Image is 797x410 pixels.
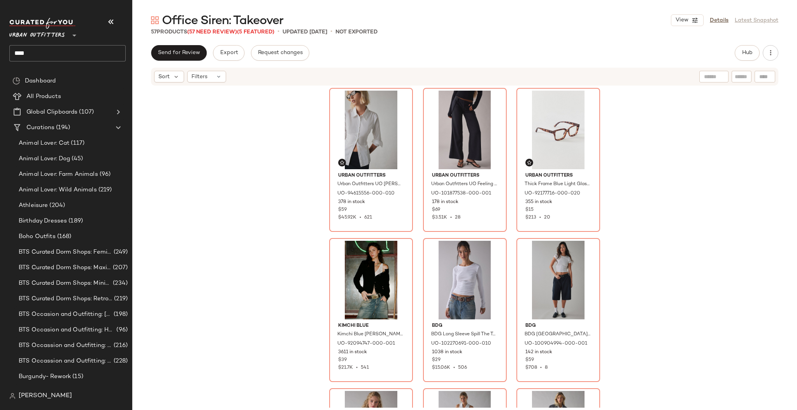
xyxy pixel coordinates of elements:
span: $59 [338,207,347,214]
span: UO-102270691-000-010 [431,340,491,347]
span: (204) [48,201,65,210]
span: $29 [432,357,441,364]
span: Global Clipboards [26,108,77,117]
img: 101877538_001_b [426,91,504,169]
span: $59 [525,357,534,364]
img: 92094747_001_b [332,241,410,319]
span: • [330,27,332,37]
span: Curations [26,123,54,132]
span: Urban Outfitters [525,172,591,179]
a: Details [710,16,729,25]
p: Not Exported [335,28,377,36]
span: 3611 in stock [338,349,367,356]
span: (117) [69,139,84,148]
img: 100904994_001_b [519,241,597,319]
span: BDG [432,322,498,329]
span: • [447,215,455,220]
span: Animal Lover: Wild Animals [19,186,97,194]
div: Products [151,28,274,36]
span: Hub [742,50,753,56]
span: (219) [97,186,112,194]
span: (168) [56,232,72,241]
span: Burgundy- Rework [19,372,71,381]
span: • [353,365,361,370]
span: BTS Curated Dorm Shops: Minimalist [19,279,111,288]
span: 20 [544,215,550,220]
span: (234) [111,279,128,288]
span: BTS Occasion and Outfitting: [PERSON_NAME] to Party [19,310,112,319]
button: Export [213,45,244,61]
button: Hub [735,45,760,61]
span: Sort [158,73,170,81]
span: $213 [525,215,536,220]
span: BTS Curated Dorm Shops: Maximalist [19,263,111,272]
span: BTS Occassion and Outfitting: First Day Fits [19,357,112,366]
span: All Products [26,92,61,101]
span: Filters [191,73,207,81]
span: (57 Need Review) [187,29,237,35]
span: Send for Review [158,50,200,56]
span: (45) [70,154,83,163]
span: 506 [458,365,467,370]
span: 355 in stock [525,199,552,206]
span: UO-101877538-000-001 [431,190,491,197]
span: (194) [54,123,70,132]
span: (228) [112,357,128,366]
span: • [537,365,545,370]
button: View [671,14,704,26]
span: [PERSON_NAME] [19,391,72,401]
span: (15) [71,372,83,381]
span: Urban Outfitters UO [PERSON_NAME] Slim Button Up Shirt Top in White, Women's at Urban Outfitters [337,181,403,188]
span: Urban Outfitters [9,26,65,40]
span: $15.06K [432,365,450,370]
span: • [277,27,279,37]
span: 142 in stock [525,349,552,356]
span: BDG [525,322,591,329]
span: (207) [111,263,128,272]
span: UO-92094747-000-001 [337,340,395,347]
span: Export [219,50,238,56]
img: 102270691_010_b [426,241,504,319]
span: 8 [545,365,548,370]
span: • [450,365,458,370]
span: (107) [77,108,94,117]
span: 541 [361,365,369,370]
span: (249) [112,248,128,257]
span: BTS Occasion and Outfitting: Homecoming Dresses [19,326,115,335]
p: updated [DATE] [283,28,327,36]
span: Athleisure [19,201,48,210]
span: Dashboard [25,77,56,86]
span: UO-100904994-000-001 [525,340,587,347]
span: Urban Outfitters [432,172,498,179]
span: • [536,215,544,220]
span: $21.7K [338,365,353,370]
span: Urban Outfitters UO Feeling It Twill Low-Rise Wide Leg Trouser Pant in Black, Women's at Urban Ou... [431,181,497,188]
span: Request changes [258,50,303,56]
span: (198) [112,310,128,319]
img: 92177716_020_b [519,91,597,169]
span: BTS Curated Dorm Shops: Feminine [19,248,112,257]
img: svg%3e [527,160,532,165]
img: svg%3e [340,160,344,165]
button: Request changes [251,45,309,61]
span: $708 [525,365,537,370]
span: $45.92K [338,215,356,220]
button: Send for Review [151,45,207,61]
span: 1038 in stock [432,349,462,356]
span: (96) [115,326,128,335]
span: UO-92177716-000-020 [525,190,580,197]
span: $69 [432,207,440,214]
img: cfy_white_logo.C9jOOHJF.svg [9,18,75,29]
img: svg%3e [9,393,16,399]
span: BTS Curated Dorm Shops: Retro+ Boho [19,294,112,303]
span: 621 [364,215,372,220]
span: (189) [67,217,83,226]
span: BDG [GEOGRAPHIC_DATA] Wide Leg Trouser Jort Pant in Black, Women's at Urban Outfitters [525,331,590,338]
span: (5 Featured) [237,29,274,35]
span: 378 in stock [338,199,365,206]
img: svg%3e [12,77,20,85]
span: • [356,215,364,220]
span: Office Siren: Takeover [162,13,283,29]
span: Thick Frame Blue Light Glasses in Brown, Women's at Urban Outfitters [525,181,590,188]
span: (216) [112,341,128,350]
